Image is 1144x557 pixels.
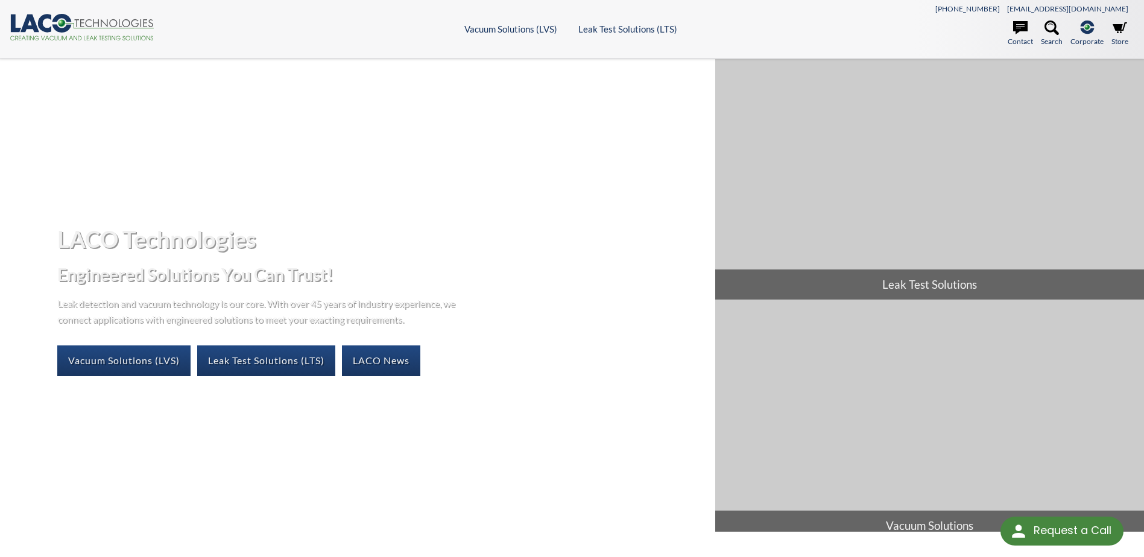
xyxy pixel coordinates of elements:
[715,59,1144,300] a: Leak Test Solutions
[578,24,677,34] a: Leak Test Solutions (LTS)
[57,345,191,376] a: Vacuum Solutions (LVS)
[1041,20,1063,47] a: Search
[197,345,335,376] a: Leak Test Solutions (LTS)
[1034,517,1111,544] div: Request a Call
[1008,20,1033,47] a: Contact
[342,345,420,376] a: LACO News
[1111,20,1128,47] a: Store
[1070,36,1104,47] span: Corporate
[57,224,706,254] h1: LACO Technologies
[715,300,1144,541] a: Vacuum Solutions
[935,4,1000,13] a: [PHONE_NUMBER]
[715,511,1144,541] span: Vacuum Solutions
[1009,521,1028,541] img: round button
[1000,517,1123,546] div: Request a Call
[57,263,706,286] h2: Engineered Solutions You Can Trust!
[464,24,557,34] a: Vacuum Solutions (LVS)
[715,269,1144,300] span: Leak Test Solutions
[1007,4,1128,13] a: [EMAIL_ADDRESS][DOMAIN_NAME]
[57,295,461,326] p: Leak detection and vacuum technology is our core. With over 45 years of industry experience, we c...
